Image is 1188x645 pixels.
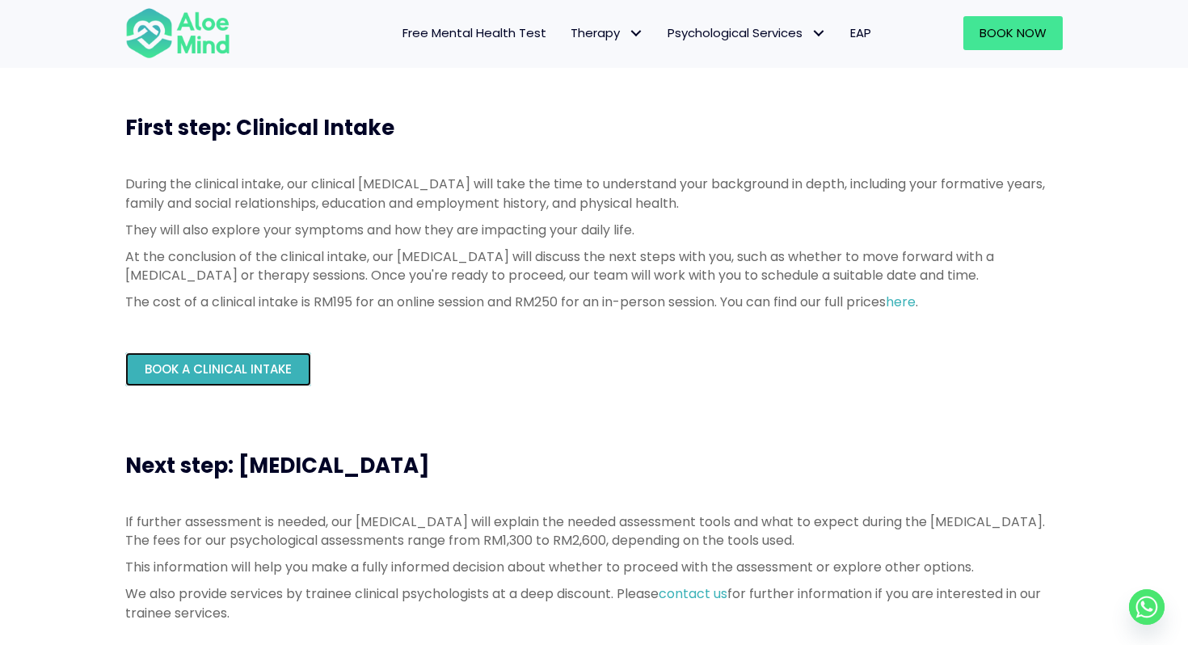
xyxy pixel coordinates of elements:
[807,22,830,45] span: Psychological Services: submenu
[125,293,1063,311] p: The cost of a clinical intake is RM195 for an online session and RM250 for an in-person session. ...
[390,16,558,50] a: Free Mental Health Test
[963,16,1063,50] a: Book Now
[251,16,883,50] nav: Menu
[402,24,546,41] span: Free Mental Health Test
[838,16,883,50] a: EAP
[125,451,430,480] span: Next step: [MEDICAL_DATA]
[125,113,394,142] span: First step: Clinical Intake
[125,558,1063,576] p: This information will help you make a fully informed decision about whether to proceed with the a...
[1129,589,1165,625] a: Whatsapp
[886,293,916,311] a: here
[668,24,826,41] span: Psychological Services
[125,175,1063,212] p: During the clinical intake, our clinical [MEDICAL_DATA] will take the time to understand your bac...
[125,352,311,386] a: Book a Clinical Intake
[558,16,655,50] a: TherapyTherapy: submenu
[850,24,871,41] span: EAP
[125,247,1063,285] p: At the conclusion of the clinical intake, our [MEDICAL_DATA] will discuss the next steps with you...
[624,22,647,45] span: Therapy: submenu
[125,6,230,60] img: Aloe mind Logo
[655,16,838,50] a: Psychological ServicesPsychological Services: submenu
[979,24,1047,41] span: Book Now
[125,512,1063,550] p: If further assessment is needed, our [MEDICAL_DATA] will explain the needed assessment tools and ...
[125,584,1063,622] p: We also provide services by trainee clinical psychologists at a deep discount. Please for further...
[571,24,643,41] span: Therapy
[125,221,1063,239] p: They will also explore your symptoms and how they are impacting your daily life.
[145,360,292,377] span: Book a Clinical Intake
[659,584,727,603] a: contact us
